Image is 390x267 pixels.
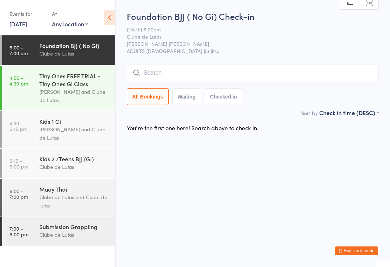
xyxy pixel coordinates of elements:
div: Kids 2 /Teens BJJ (Gi) [39,155,109,163]
h2: Foundation BJJ ( No Gi) Check-in [127,10,379,22]
button: Exit kiosk mode [335,246,378,255]
a: [DATE] [9,20,27,28]
div: Clube de Lutas [39,163,109,171]
div: Submission Grappling [39,223,109,231]
a: 5:15 -6:00 pmKids 2 /Teens BJJ (Gi)Clube de Lutas [2,149,115,178]
a: 6:00 -7:00 amFoundation BJJ ( No Gi)Clube de Lutas [2,35,115,65]
div: Clube de Lutas [39,49,109,58]
button: All Bookings [127,88,169,105]
time: 4:00 - 4:30 pm [9,75,28,86]
div: Tiny Ones FREE TRIAL + Tiny Ones Gi Class [39,72,109,88]
span: [DATE] 6:00am [127,26,368,33]
time: 4:30 - 5:15 pm [9,120,27,132]
a: 4:00 -4:30 pmTiny Ones FREE TRIAL + Tiny Ones Gi Class[PERSON_NAME] and Clube de Lutas [2,66,115,110]
span: [PERSON_NAME] [PERSON_NAME] [127,40,368,47]
div: Check in time (DESC) [319,109,379,117]
a: 6:00 -7:00 pmMuay ThaiClube de Lutas and Clube de lutas [2,179,115,216]
div: Clube de Lutas [39,231,109,239]
div: Clube de Lutas and Clube de lutas [39,193,109,210]
div: Any location [52,20,88,28]
span: ADULTS [DEMOGRAPHIC_DATA] Jiu Jitsu [127,47,379,54]
div: Kids 1 Gi [39,117,109,125]
button: Waiting [172,88,201,105]
time: 7:00 - 8:00 pm [9,226,29,237]
button: Checked in [205,88,243,105]
a: 4:30 -5:15 pmKids 1 Gi[PERSON_NAME] and Clube de Lutas [2,111,115,148]
label: Sort by [301,109,318,117]
div: You're the first one here! Search above to check in. [127,124,259,132]
div: Muay Thai [39,185,109,193]
div: [PERSON_NAME] and Clube de Lutas [39,125,109,142]
div: Events for [9,8,45,20]
input: Search [127,65,379,81]
time: 5:15 - 6:00 pm [9,158,29,169]
a: 7:00 -8:00 pmSubmission GrapplingClube de Lutas [2,216,115,246]
div: At [52,8,88,20]
div: [PERSON_NAME] and Clube de Lutas [39,88,109,104]
span: Clube de Lutas [127,33,368,40]
time: 6:00 - 7:00 am [9,44,28,56]
div: Foundation BJJ ( No Gi) [39,41,109,49]
time: 6:00 - 7:00 pm [9,188,28,200]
